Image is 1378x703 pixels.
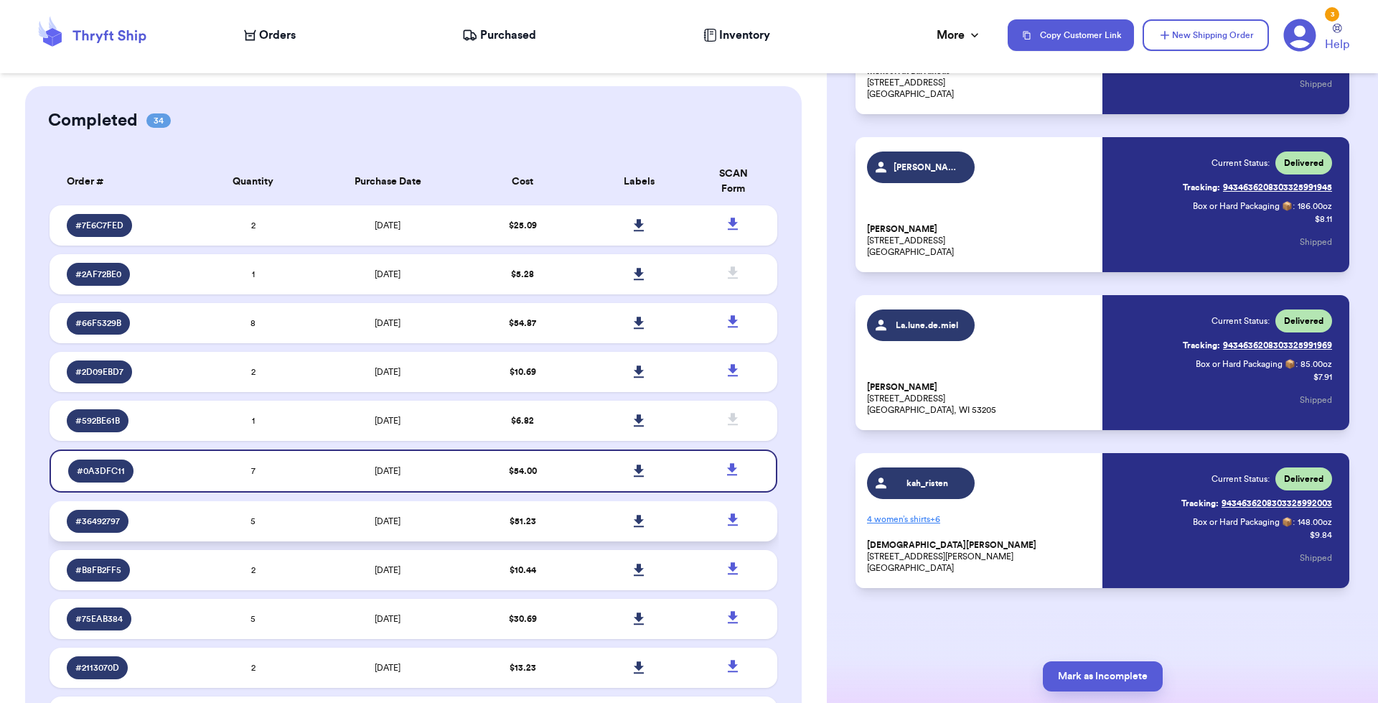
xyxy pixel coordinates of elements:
[75,269,121,280] span: # 2AF72BE0
[867,381,1094,416] p: [STREET_ADDRESS] [GEOGRAPHIC_DATA], WI 53205
[1295,358,1298,370] span: :
[1211,157,1270,169] span: Current Status:
[77,465,125,477] span: # 0A3DFC11
[251,368,256,376] span: 2
[75,317,121,329] span: # 66F5329B
[375,517,400,526] span: [DATE]
[1284,315,1323,327] span: Delivered
[75,415,120,427] span: # 592BE61B
[1183,176,1332,199] a: Tracking:9434636208303325991945
[1193,202,1293,210] span: Box or Hard Packaging 📦
[375,368,400,376] span: [DATE]
[75,564,121,576] span: # B8FB2FF5
[1181,498,1219,509] span: Tracking:
[250,319,256,327] span: 8
[511,416,534,425] span: $ 6.82
[375,416,400,425] span: [DATE]
[1193,518,1293,526] span: Box or Hard Packaging 📦
[930,515,940,523] span: + 6
[375,615,400,623] span: [DATE]
[259,27,296,44] span: Orders
[1293,200,1295,212] span: :
[462,27,536,44] a: Purchased
[244,27,296,44] a: Orders
[698,158,778,205] th: SCAN Form
[1284,473,1323,485] span: Delivered
[1300,358,1332,370] span: 85.00 oz
[509,467,537,475] span: $ 54.00
[480,27,536,44] span: Purchased
[1008,19,1134,51] button: Copy Customer Link
[75,220,123,231] span: # 7E6C7FED
[251,467,256,475] span: 7
[251,664,256,672] span: 2
[375,221,400,230] span: [DATE]
[867,224,937,235] span: [PERSON_NAME]
[1143,19,1269,51] button: New Shipping Order
[195,158,311,205] th: Quantity
[375,270,400,279] span: [DATE]
[1300,68,1332,100] button: Shipped
[511,270,534,279] span: $ 5.28
[75,613,123,625] span: # 75EAB384
[1211,473,1270,485] span: Current Status:
[375,319,400,327] span: [DATE]
[1183,182,1220,193] span: Tracking:
[509,319,536,327] span: $ 54.87
[50,158,195,205] th: Order #
[75,516,120,527] span: # 36492797
[894,162,962,173] span: [PERSON_NAME]
[75,366,123,378] span: # 2D09EBD7
[251,566,256,574] span: 2
[75,662,119,674] span: # 2113070D
[1300,226,1332,258] button: Shipped
[867,539,1094,574] p: [STREET_ADDRESS][PERSON_NAME] [GEOGRAPHIC_DATA]
[1325,36,1349,53] span: Help
[1181,492,1332,515] a: Tracking:9434636208303325992003
[867,508,1094,531] p: 4 women’s shirts
[250,615,256,623] span: 5
[1298,516,1332,528] span: 148.00 oz
[1300,384,1332,416] button: Shipped
[1315,213,1332,225] p: $ 8.11
[1325,7,1339,22] div: 3
[1325,24,1349,53] a: Help
[252,416,255,425] span: 1
[867,540,1036,551] span: [DEMOGRAPHIC_DATA][PERSON_NAME]
[1310,529,1332,541] p: $ 9.84
[867,65,1094,100] p: [STREET_ADDRESS] [GEOGRAPHIC_DATA]
[510,368,536,376] span: $ 10.69
[375,566,400,574] span: [DATE]
[1183,334,1332,357] a: Tracking:9434636208303325991969
[1300,542,1332,574] button: Shipped
[894,478,962,489] span: kah_risten
[894,320,962,331] span: La.lune.de.miel
[311,158,464,205] th: Purchase Date
[250,517,256,526] span: 5
[48,109,138,132] h2: Completed
[509,615,537,623] span: $ 30.69
[252,270,255,279] span: 1
[1283,19,1316,52] a: 3
[937,27,982,44] div: More
[375,664,400,672] span: [DATE]
[375,467,400,475] span: [DATE]
[1196,360,1295,368] span: Box or Hard Packaging 📦
[251,221,256,230] span: 2
[719,27,770,44] span: Inventory
[464,158,581,205] th: Cost
[581,158,697,205] th: Labels
[510,517,536,526] span: $ 51.23
[509,221,537,230] span: $ 25.09
[510,664,536,672] span: $ 13.23
[1284,157,1323,169] span: Delivered
[1183,340,1220,351] span: Tracking:
[1293,516,1295,528] span: :
[867,223,1094,258] p: [STREET_ADDRESS] [GEOGRAPHIC_DATA]
[146,113,171,128] span: 34
[867,382,937,393] span: [PERSON_NAME]
[510,566,536,574] span: $ 10.44
[1211,315,1270,327] span: Current Status:
[1313,371,1332,383] p: $ 7.91
[703,27,770,44] a: Inventory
